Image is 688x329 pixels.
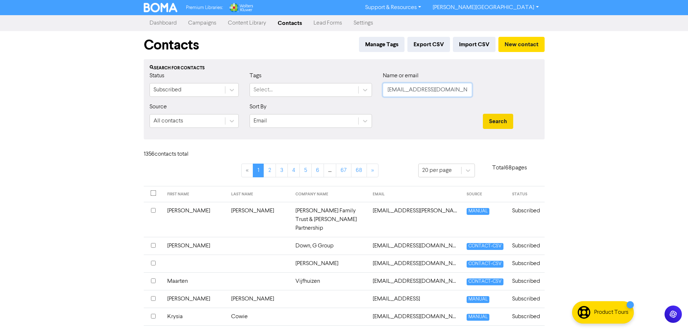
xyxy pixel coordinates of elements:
th: COMPANY NAME [291,186,368,202]
h1: Contacts [144,37,199,53]
span: MANUAL [467,208,489,215]
th: SOURCE [462,186,508,202]
a: Page 2 [264,164,276,177]
span: MANUAL [467,296,489,303]
iframe: Chat Widget [652,294,688,329]
span: CONTACT-CSV [467,243,503,250]
button: New contact [498,37,545,52]
label: Sort By [250,103,267,111]
td: Maarten [163,272,227,290]
td: Cowie [227,308,291,325]
td: Subscribed [508,290,544,308]
a: Content Library [222,16,272,30]
a: Contacts [272,16,308,30]
button: Search [483,114,513,129]
div: Subscribed [153,86,181,94]
td: [PERSON_NAME] [227,290,291,308]
label: Source [150,103,167,111]
div: Email [254,117,267,125]
span: MANUAL [467,314,489,321]
td: Subscribed [508,308,544,325]
td: Subscribed [508,202,544,237]
td: Krysia [163,308,227,325]
td: Vijfhuizen [291,272,368,290]
a: Campaigns [182,16,222,30]
td: [PERSON_NAME] Family Trust & [PERSON_NAME] Partnership [291,202,368,237]
td: [PERSON_NAME] [163,290,227,308]
a: [PERSON_NAME][GEOGRAPHIC_DATA] [427,2,544,13]
a: Settings [348,16,379,30]
button: Manage Tags [359,37,404,52]
a: Support & Resources [359,2,427,13]
td: [PERSON_NAME] [163,202,227,237]
td: [PERSON_NAME] [227,202,291,237]
td: Subscribed [508,237,544,255]
span: CONTACT-CSV [467,261,503,268]
td: Down, G Group [291,237,368,255]
a: Page 6 [311,164,324,177]
div: 20 per page [422,166,452,175]
img: BOMA Logo [144,3,178,12]
th: STATUS [508,186,544,202]
button: Export CSV [407,37,450,52]
a: Page 1 is your current page [253,164,264,177]
img: Wolters Kluwer [229,3,253,12]
td: 31carlylest@xtra.co.nz [368,255,462,272]
td: 4flashas@gmail.con [368,290,462,308]
button: Import CSV [453,37,496,52]
td: 36queens@gmail.com [368,272,462,290]
a: Dashboard [144,16,182,30]
a: Page 5 [299,164,312,177]
span: CONTACT-CSV [467,278,503,285]
label: Name or email [383,72,419,80]
th: LAST NAME [227,186,291,202]
div: Select... [254,86,273,94]
a: Lead Forms [308,16,348,30]
div: All contacts [153,117,183,125]
p: Total 68 pages [475,164,545,172]
td: Subscribed [508,272,544,290]
td: 4krysiak@gmail.com [368,308,462,325]
td: 1greg.down@gmail.com [368,237,462,255]
a: Page 4 [287,164,300,177]
a: Page 67 [336,164,351,177]
td: [PERSON_NAME] [291,255,368,272]
label: Tags [250,72,261,80]
td: Subscribed [508,255,544,272]
a: Page 3 [276,164,288,177]
th: EMAIL [368,186,462,202]
td: 12ward.elizabeth@gmail.com [368,202,462,237]
span: Premium Libraries: [186,5,223,10]
div: Search for contacts [150,65,539,72]
th: FIRST NAME [163,186,227,202]
a: Page 68 [351,164,367,177]
label: Status [150,72,164,80]
a: » [367,164,378,177]
td: [PERSON_NAME] [163,237,227,255]
h6: 1356 contact s total [144,151,202,158]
